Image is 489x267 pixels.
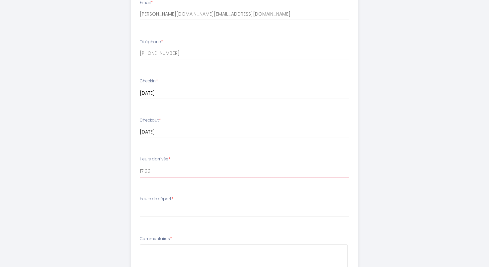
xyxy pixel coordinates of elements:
label: Heure d'arrivée [140,156,170,162]
label: Téléphone [140,39,163,45]
label: Checkin [140,78,158,84]
label: Heure de départ [140,196,173,202]
label: Checkout [140,117,161,124]
label: Commentaires [140,236,172,242]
